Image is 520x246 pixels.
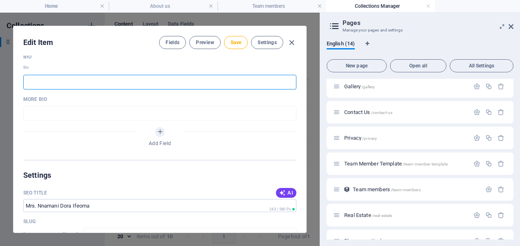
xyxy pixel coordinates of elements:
[498,160,504,167] div: Remove
[353,186,420,192] span: Click to open page
[217,2,326,11] h4: Team members
[473,83,480,90] div: Settings
[473,109,480,116] div: Settings
[372,213,392,218] span: /real-estate
[371,110,393,115] span: /contact-us
[344,212,392,218] span: Real Estate
[327,59,387,72] button: New page
[344,109,392,115] span: Contact Us
[342,161,469,166] div: Team Member Template/team-member-template
[485,134,492,141] div: Duplicate
[498,83,504,90] div: Remove
[276,188,296,198] button: AI
[23,199,296,212] input: The page title in search results and browser tabs
[23,54,296,60] p: Bio
[342,212,469,218] div: Real Estate/real-estate
[394,63,443,68] span: Open all
[343,27,497,34] h3: Manage your pages and settings
[498,109,504,116] div: Remove
[485,237,492,244] div: Duplicate
[498,212,504,219] div: Remove
[403,162,448,166] span: /team-member-template
[453,63,510,68] span: All Settings
[279,190,293,196] span: AI
[342,135,469,141] div: Privacy/privacy
[251,36,283,49] button: Settings
[189,36,220,49] button: Preview
[342,238,469,244] div: Pharmaceuticals/pharmaceuticals
[391,188,421,192] span: /team-members
[159,36,186,49] button: Fields
[342,84,469,89] div: Gallery/gallery
[149,140,171,147] span: Add Field
[166,39,179,46] span: Fields
[344,135,377,141] span: Privacy
[327,39,355,50] span: English (14)
[224,36,248,49] button: Save
[362,136,377,141] span: /privacy
[450,59,513,72] button: All Settings
[342,110,469,115] div: Contact Us/contact-us
[327,40,513,56] div: Language Tabs
[344,83,375,89] span: Gallery
[23,96,296,103] p: More bio
[155,127,165,137] button: Add Field
[269,207,291,211] span: 243 / 580 Px
[485,109,492,116] div: Duplicate
[196,39,214,46] span: Preview
[231,39,241,46] span: Save
[330,63,383,68] span: New page
[485,83,492,90] div: Duplicate
[326,2,435,11] h4: Collections Manager
[473,134,480,141] div: Settings
[109,2,217,11] h4: About us
[385,239,417,244] span: /pharmaceuticals
[485,212,492,219] div: Duplicate
[473,212,480,219] div: Settings
[473,237,480,244] div: Settings
[485,186,492,193] div: Settings
[498,186,504,193] div: Remove
[473,160,480,167] div: Settings
[268,206,296,212] span: Calculated pixel length in search results
[343,19,513,27] h2: Pages
[498,237,504,244] div: Remove
[258,39,277,46] span: Settings
[23,63,296,72] p: Bio
[344,161,448,167] span: Team Member Template
[390,59,446,72] button: Open all
[350,187,481,192] div: Team members/team-members
[23,170,296,180] h2: Settings
[498,134,504,141] div: Remove
[485,160,492,167] div: Duplicate
[361,85,375,89] span: /gallery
